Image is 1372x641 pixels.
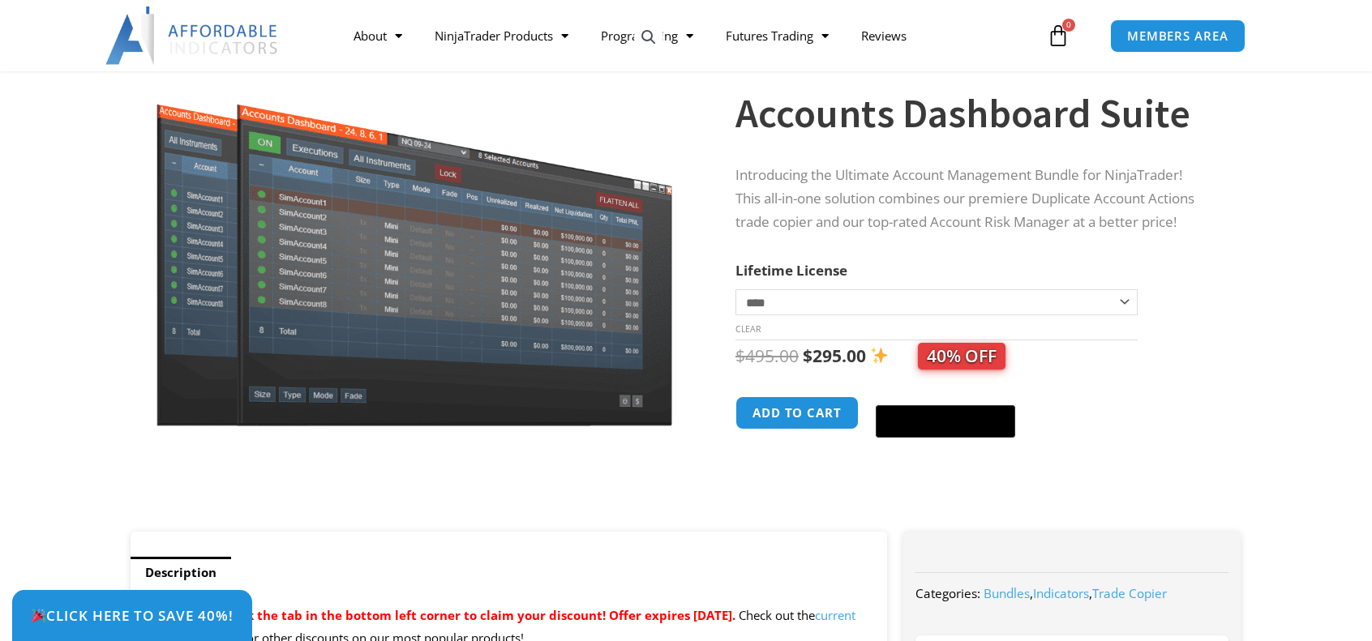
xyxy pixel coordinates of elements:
[876,405,1015,438] button: Buy with GPay
[918,343,1005,370] span: 40% OFF
[915,585,980,601] span: Categories:
[710,17,845,54] a: Futures Trading
[735,323,761,335] a: Clear options
[337,17,1043,54] nav: Menu
[154,11,675,426] img: Screenshot 2024-08-26 155710eeeee
[735,85,1209,142] h1: Accounts Dashboard Suite
[1062,19,1075,32] span: 0
[1092,585,1167,601] a: Trade Copier
[1127,30,1228,42] span: MEMBERS AREA
[1110,19,1246,53] a: MEMBERS AREA
[873,394,1018,395] iframe: Secure express checkout frame
[32,609,45,622] img: 🎉
[105,6,280,65] img: LogoAI | Affordable Indicators – NinjaTrader
[12,590,252,641] a: 🎉Click Here to save 40%!
[803,344,812,367] span: $
[735,261,847,280] label: Lifetime License
[337,17,418,54] a: About
[735,396,859,429] button: Add to cart
[634,23,663,52] a: View full-screen image gallery
[418,17,585,54] a: NinjaTrader Products
[1023,12,1094,59] a: 0
[803,344,866,367] bdi: 295.00
[585,17,710,54] a: Programming
[871,347,888,364] img: ✨
[735,164,1209,234] p: Introducing the Ultimate Account Management Bundle for NinjaTrader! This all-in-one solution comb...
[845,17,923,54] a: Reviews
[131,557,231,588] a: Description
[735,344,799,367] bdi: 495.00
[984,585,1030,601] a: Bundles
[735,344,745,367] span: $
[984,585,1167,601] span: , ,
[1033,585,1089,601] a: Indicators
[31,609,234,622] span: Click Here to save 40%!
